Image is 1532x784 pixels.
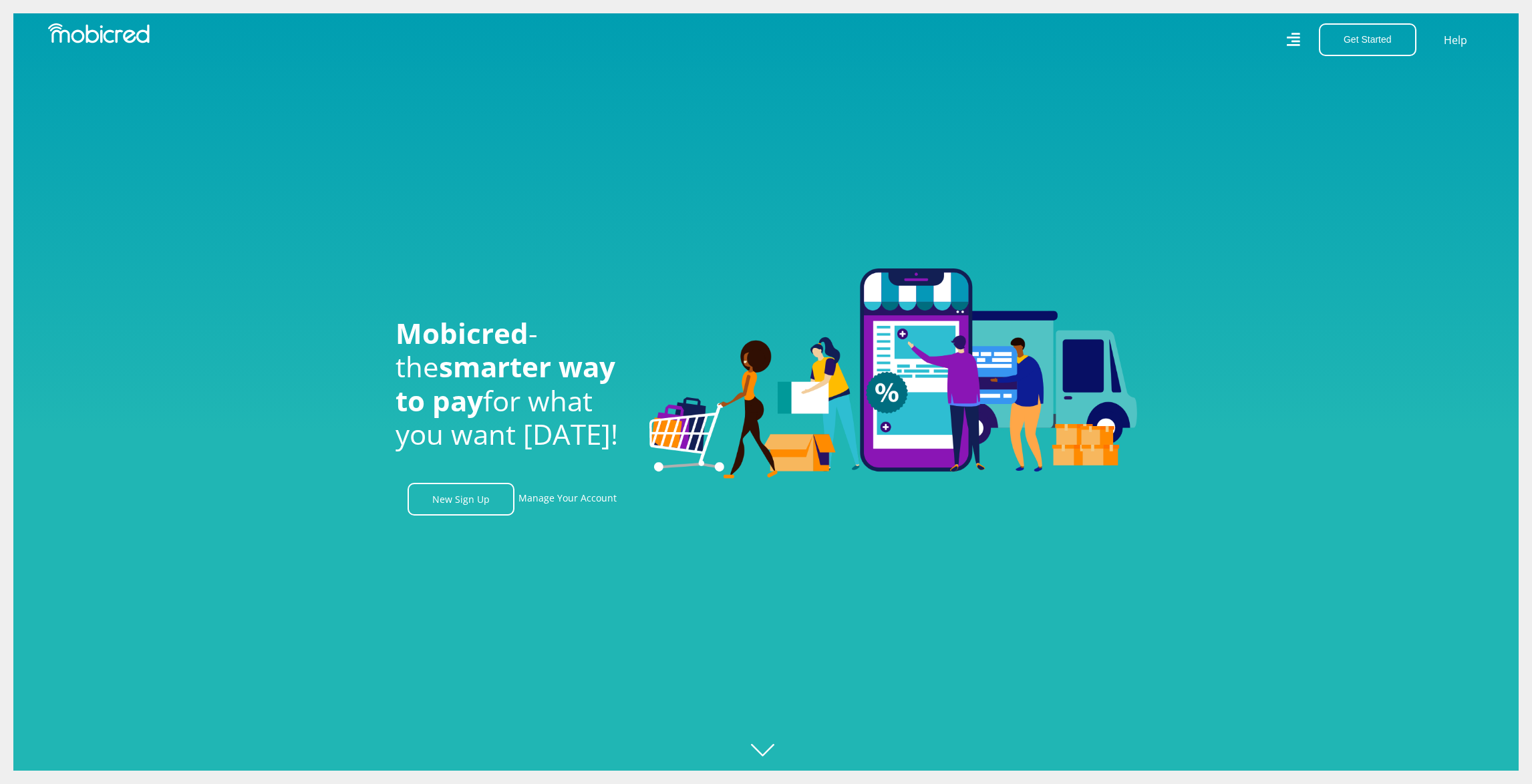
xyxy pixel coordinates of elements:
[649,268,1137,479] img: Welcome to Mobicred
[518,483,617,516] a: Manage Your Account
[396,347,615,419] span: smarter way to pay
[396,314,528,352] span: Mobicred
[48,23,150,43] img: Mobicred
[396,317,629,451] h1: - the for what you want [DATE]!
[1443,31,1468,49] a: Help
[1319,23,1416,56] button: Get Started
[408,483,514,516] a: New Sign Up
